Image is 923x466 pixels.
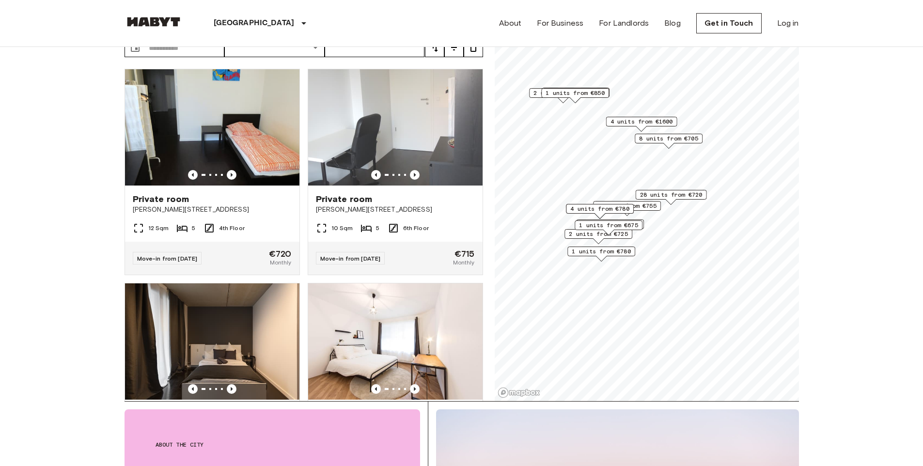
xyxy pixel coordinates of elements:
[308,283,483,400] img: Marketing picture of unit DE-01-018-001-01H
[499,17,522,29] a: About
[425,38,444,57] button: tune
[125,69,299,186] img: Marketing picture of unit DE-01-302-010-04
[192,224,195,233] span: 5
[777,17,799,29] a: Log in
[188,170,198,180] button: Previous image
[444,38,464,57] button: tune
[580,220,640,229] span: 1 units from €715
[579,221,638,230] span: 1 units from €675
[410,170,420,180] button: Previous image
[188,384,198,394] button: Previous image
[133,205,292,215] span: [PERSON_NAME][STREET_ADDRESS]
[537,17,583,29] a: For Business
[316,205,475,215] span: [PERSON_NAME][STREET_ADDRESS]
[453,258,474,267] span: Monthly
[125,17,183,27] img: Habyt
[498,387,540,398] a: Mapbox logo
[566,204,634,219] div: Map marker
[371,384,381,394] button: Previous image
[546,89,605,97] span: 1 units from €850
[331,224,353,233] span: 10 Sqm
[533,89,593,97] span: 2 units from €730
[567,247,635,262] div: Map marker
[308,69,483,186] img: Marketing picture of unit DE-01-302-017-02
[133,193,189,205] span: Private room
[125,38,145,57] button: Choose date
[410,384,420,394] button: Previous image
[593,201,661,216] div: Map marker
[696,13,762,33] a: Get in Touch
[610,117,673,126] span: 4 units from €1600
[227,384,236,394] button: Previous image
[576,219,644,234] div: Map marker
[572,247,631,256] span: 1 units from €780
[635,134,703,149] div: Map marker
[606,117,677,132] div: Map marker
[639,134,698,143] span: 8 units from €705
[635,190,706,205] div: Map marker
[570,204,629,213] span: 4 units from €780
[464,38,483,57] button: tune
[371,170,381,180] button: Previous image
[137,255,198,262] span: Move-in from [DATE]
[640,190,702,199] span: 28 units from €720
[219,224,245,233] span: 4th Floor
[454,249,475,258] span: €715
[269,249,292,258] span: €720
[316,193,373,205] span: Private room
[575,220,642,235] div: Map marker
[125,283,299,400] img: Marketing picture of unit DE-01-049-013-01H
[227,170,236,180] button: Previous image
[125,69,300,275] a: Marketing picture of unit DE-01-302-010-04Previous imagePrevious imagePrivate room[PERSON_NAME][S...
[156,440,389,449] span: About the city
[403,224,429,233] span: 6th Floor
[599,17,649,29] a: For Landlords
[270,258,291,267] span: Monthly
[564,229,632,244] div: Map marker
[308,69,483,275] a: Marketing picture of unit DE-01-302-017-02Previous imagePrevious imagePrivate room[PERSON_NAME][S...
[569,230,628,238] span: 2 units from €725
[320,255,381,262] span: Move-in from [DATE]
[214,17,295,29] p: [GEOGRAPHIC_DATA]
[148,224,169,233] span: 12 Sqm
[529,88,597,103] div: Map marker
[376,224,379,233] span: 5
[542,88,610,103] div: Map marker
[541,88,609,103] div: Map marker
[664,17,681,29] a: Blog
[597,202,657,210] span: 3 units from €755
